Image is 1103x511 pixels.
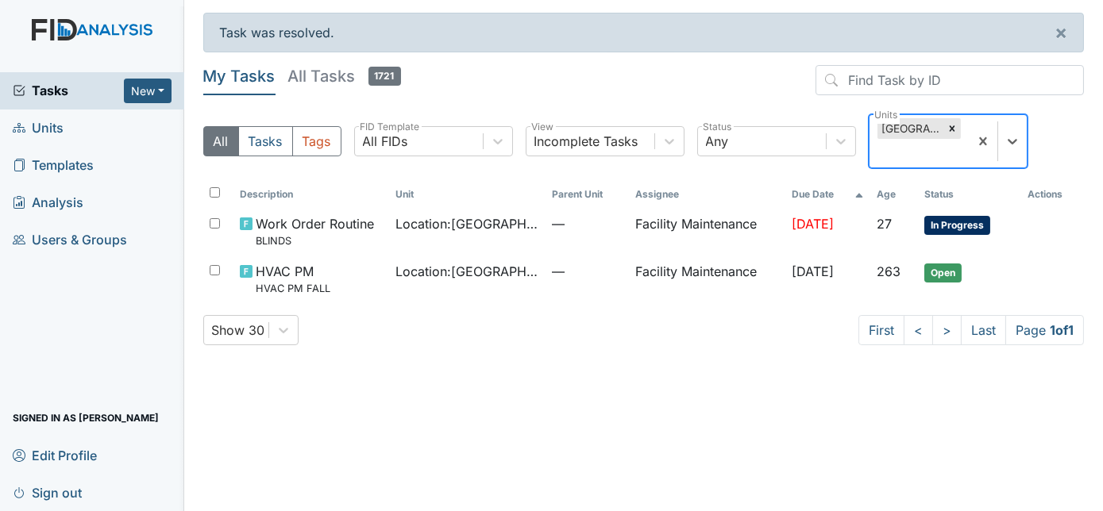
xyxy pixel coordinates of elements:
[792,216,834,232] span: [DATE]
[629,208,785,255] td: Facility Maintenance
[961,315,1006,345] a: Last
[918,181,1021,208] th: Toggle SortBy
[13,480,82,505] span: Sign out
[13,190,83,215] span: Analysis
[256,262,330,296] span: HVAC PM HVAC PM FALL
[904,315,933,345] a: <
[546,181,629,208] th: Toggle SortBy
[792,263,834,279] span: [DATE]
[124,79,172,103] button: New
[203,126,239,156] button: All
[629,255,785,302] td: Facility Maintenance
[396,262,540,281] span: Location : [GEOGRAPHIC_DATA]
[288,65,401,87] h5: All Tasks
[1050,322,1074,338] strong: 1 of 1
[552,262,623,281] span: —
[203,126,341,156] div: Type filter
[816,65,1084,95] input: Find Task by ID
[924,263,962,282] span: Open
[390,181,546,208] th: Toggle SortBy
[256,214,374,248] span: Work Order Routine BLINDS
[13,116,64,140] span: Units
[870,181,918,208] th: Toggle SortBy
[706,132,729,151] div: Any
[233,181,390,208] th: Toggle SortBy
[396,214,540,233] span: Location : [GEOGRAPHIC_DATA]
[858,315,1084,345] nav: task-pagination
[877,263,901,279] span: 263
[932,315,962,345] a: >
[1021,181,1084,208] th: Actions
[363,132,408,151] div: All FIDs
[210,187,220,198] input: Toggle All Rows Selected
[629,181,785,208] th: Assignee
[368,67,401,86] span: 1721
[238,126,293,156] button: Tasks
[924,216,990,235] span: In Progress
[1005,315,1084,345] span: Page
[534,132,638,151] div: Incomplete Tasks
[212,321,265,340] div: Show 30
[858,315,904,345] a: First
[877,118,943,139] div: [GEOGRAPHIC_DATA]
[785,181,870,208] th: Toggle SortBy
[13,153,94,178] span: Templates
[877,216,892,232] span: 27
[1039,13,1083,52] button: ×
[13,443,97,467] span: Edit Profile
[552,214,623,233] span: —
[13,228,127,252] span: Users & Groups
[256,233,374,248] small: BLINDS
[292,126,341,156] button: Tags
[13,81,124,100] a: Tasks
[13,405,159,430] span: Signed in as [PERSON_NAME]
[203,65,276,87] h5: My Tasks
[256,281,330,296] small: HVAC PM FALL
[203,13,1085,52] div: Task was resolved.
[1055,21,1067,44] span: ×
